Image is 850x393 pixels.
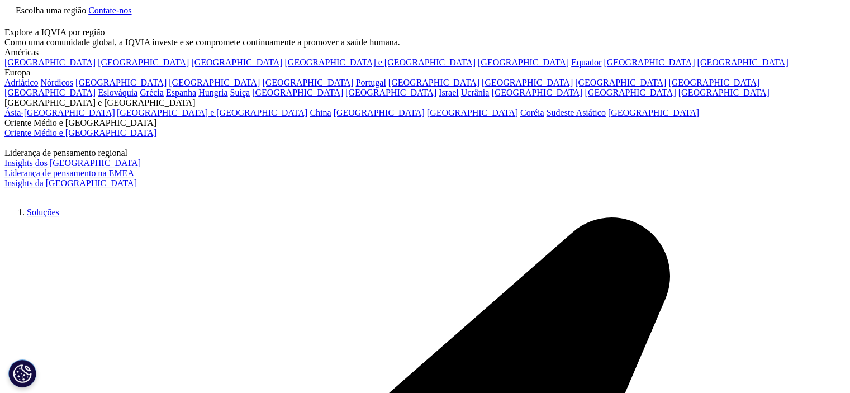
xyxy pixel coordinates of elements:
font: Escolha uma região [16,6,86,15]
a: Liderança de pensamento na EMEA [4,168,134,178]
a: [GEOGRAPHIC_DATA] [169,78,260,87]
a: Eslováquia [98,88,137,97]
a: [GEOGRAPHIC_DATA] [345,88,436,97]
a: Ucrânia [461,88,490,97]
a: Portugal [356,78,386,87]
font: Como uma comunidade global, a IQVIA investe e se compromete continuamente a promover a saúde humana. [4,37,400,47]
a: [GEOGRAPHIC_DATA] [478,58,569,67]
a: China [310,108,331,117]
a: [GEOGRAPHIC_DATA] [491,88,582,97]
a: Suíça [230,88,250,97]
font: Explore a IQVIA por região [4,27,105,37]
a: Israel [439,88,459,97]
a: Adriático [4,78,38,87]
a: [GEOGRAPHIC_DATA] [608,108,699,117]
font: Liderança de pensamento regional [4,148,127,158]
font: Europa [4,68,30,77]
a: [GEOGRAPHIC_DATA] [697,58,788,67]
a: [GEOGRAPHIC_DATA] [388,78,479,87]
a: Soluções [27,207,59,217]
a: Equador [571,58,601,67]
font: Oriente Médio e [GEOGRAPHIC_DATA] [4,118,156,127]
a: Coréia [520,108,544,117]
a: Hungria [198,88,227,97]
a: Nórdicos [40,78,73,87]
a: [GEOGRAPHIC_DATA] [98,58,189,67]
a: [GEOGRAPHIC_DATA] [427,108,518,117]
a: Espanha [166,88,196,97]
a: [GEOGRAPHIC_DATA] [4,58,96,67]
a: [GEOGRAPHIC_DATA] e [GEOGRAPHIC_DATA] [117,108,307,117]
a: [GEOGRAPHIC_DATA] [252,88,343,97]
a: [GEOGRAPHIC_DATA] [4,88,96,97]
button: Definições de cookies [8,359,36,387]
a: [GEOGRAPHIC_DATA] [75,78,167,87]
a: [GEOGRAPHIC_DATA] [585,88,676,97]
a: Insights da [GEOGRAPHIC_DATA] [4,178,137,188]
a: [GEOGRAPHIC_DATA] [668,78,759,87]
font: [GEOGRAPHIC_DATA] e [GEOGRAPHIC_DATA] [4,98,195,107]
a: Grécia [140,88,164,97]
a: Sudeste Asiático [547,108,606,117]
a: [GEOGRAPHIC_DATA] [334,108,425,117]
a: [GEOGRAPHIC_DATA] [604,58,695,67]
a: [GEOGRAPHIC_DATA] [262,78,353,87]
a: Contate-nos [88,6,131,15]
a: Ásia-[GEOGRAPHIC_DATA] [4,108,115,117]
a: Insights dos [GEOGRAPHIC_DATA] [4,158,141,168]
font: Américas [4,48,39,57]
a: [GEOGRAPHIC_DATA] e [GEOGRAPHIC_DATA] [284,58,475,67]
a: [GEOGRAPHIC_DATA] [482,78,573,87]
a: Oriente Médio e [GEOGRAPHIC_DATA] [4,128,156,138]
a: [GEOGRAPHIC_DATA] [575,78,666,87]
a: [GEOGRAPHIC_DATA] [191,58,282,67]
a: [GEOGRAPHIC_DATA] [678,88,770,97]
